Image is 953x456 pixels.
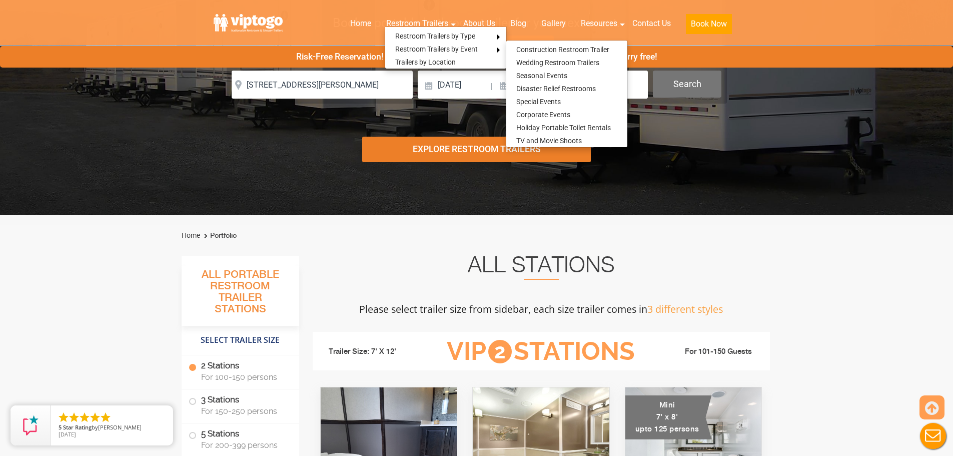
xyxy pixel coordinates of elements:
a: About Us [456,13,503,35]
span: For 150-250 persons [201,406,287,416]
h2: All Stations [313,256,770,280]
input: Delivery [418,71,489,99]
button: Book Now [686,14,732,34]
input: Pickup [494,71,570,99]
li: For 101-150 Guests [651,346,763,358]
a: Restroom Trailers by Event [385,43,488,56]
li:  [58,411,70,423]
a: Special Events [506,95,571,108]
div: Mini 7' x 8' upto 125 persons [625,395,712,439]
span: Star Rating [63,423,92,431]
span: For 100-150 persons [201,372,287,382]
a: Construction Restroom Trailer [506,43,619,56]
span: [PERSON_NAME] [98,423,142,431]
a: Restroom Trailers [379,13,456,35]
h3: VIP Stations [431,338,650,365]
a: Disaster Relief Restrooms [506,82,606,95]
a: Resources [573,13,625,35]
label: 5 Stations [189,423,292,454]
a: Book Now [678,13,739,40]
li:  [68,411,80,423]
label: 3 Stations [189,389,292,420]
button: Search [653,71,721,98]
button: Live Chat [913,416,953,456]
span: | [490,71,492,103]
li:  [100,411,112,423]
a: Restroom Trailers by Type [385,30,485,43]
h3: All Portable Restroom Trailer Stations [182,266,299,326]
a: Holiday Portable Toilet Rentals [506,121,621,134]
span: [DATE] [59,430,76,438]
a: Home [182,231,200,239]
h4: Select Trailer Size [182,331,299,350]
div: Explore Restroom Trailers [362,137,591,162]
label: 2 Stations [189,355,292,386]
li:  [79,411,91,423]
span: 5 [59,423,62,431]
span: by [59,424,165,431]
input: Where do you need your restroom? [232,71,413,99]
span: 3 different styles [647,302,723,316]
li: Trailer Size: 7' X 12' [320,337,432,367]
li:  [89,411,101,423]
a: Seasonal Events [506,69,577,82]
a: Wedding Restroom Trailers [506,56,609,69]
a: Gallery [534,13,573,35]
span: 2 [488,340,512,363]
img: Review Rating [21,415,41,435]
li: Portfolio [202,230,237,242]
a: TV and Movie Shoots [506,134,592,147]
a: Home [343,13,379,35]
a: Corporate Events [506,108,580,121]
span: For 200-399 persons [201,440,287,450]
a: Trailers by Location [385,56,466,69]
a: Blog [503,13,534,35]
a: Contact Us [625,13,678,35]
p: Please select trailer size from sidebar, each size trailer comes in [313,299,770,319]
